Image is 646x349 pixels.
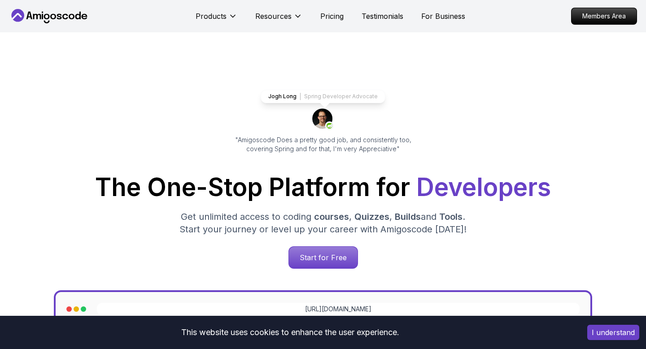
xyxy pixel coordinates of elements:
[587,325,639,340] button: Accept cookies
[268,93,297,100] p: Jogh Long
[395,211,421,222] span: Builds
[305,305,371,314] a: [URL][DOMAIN_NAME]
[304,93,378,100] p: Spring Developer Advocate
[172,210,474,236] p: Get unlimited access to coding , , and . Start your journey or level up your career with Amigosco...
[416,172,551,202] span: Developers
[572,8,637,24] p: Members Area
[320,11,344,22] a: Pricing
[289,247,358,268] p: Start for Free
[354,211,389,222] span: Quizzes
[196,11,237,29] button: Products
[255,11,302,29] button: Resources
[255,11,292,22] p: Resources
[7,323,574,342] div: This website uses cookies to enhance the user experience.
[314,211,349,222] span: courses
[421,11,465,22] a: For Business
[362,11,403,22] a: Testimonials
[16,175,630,200] h1: The One-Stop Platform for
[196,11,227,22] p: Products
[439,211,463,222] span: Tools
[312,109,334,130] img: josh long
[288,246,358,269] a: Start for Free
[223,135,423,153] p: "Amigoscode Does a pretty good job, and consistently too, covering Spring and for that, I'm very ...
[571,8,637,25] a: Members Area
